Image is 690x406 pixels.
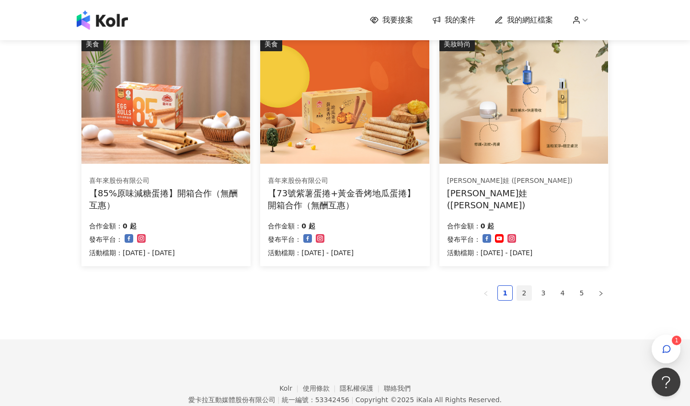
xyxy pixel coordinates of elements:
iframe: Help Scout Beacon - Open [652,368,680,396]
div: Copyright © 2025 All Rights Reserved. [356,396,502,404]
a: 3 [536,286,551,300]
a: 我的案件 [432,15,475,25]
span: 1 [675,337,678,344]
p: 合作金額： [447,220,481,232]
div: 愛卡拉互動媒體股份有限公司 [188,396,276,404]
li: Previous Page [478,285,494,301]
p: 發布平台： [89,234,123,245]
p: 活動檔期：[DATE] - [DATE] [268,247,354,259]
p: 合作金額： [89,220,123,232]
div: 美食 [81,37,103,51]
button: right [593,285,609,301]
p: 發布平台： [447,234,481,245]
div: 統一編號：53342456 [282,396,349,404]
div: [PERSON_NAME]娃 ([PERSON_NAME]) [447,187,601,211]
span: | [351,396,354,404]
p: 0 起 [123,220,137,232]
p: 活動檔期：[DATE] - [DATE] [89,247,175,259]
a: iKala [416,396,433,404]
a: 1 [498,286,512,300]
div: 喜年來股份有限公司 [89,176,242,186]
div: [PERSON_NAME]娃 ([PERSON_NAME]) [447,176,600,186]
p: 0 起 [481,220,494,232]
p: 發布平台： [268,234,301,245]
span: 我的網紅檔案 [507,15,553,25]
p: 合作金額： [268,220,301,232]
a: 使用條款 [303,384,340,392]
sup: 1 [672,336,681,345]
a: 4 [555,286,570,300]
div: 美食 [260,37,282,51]
a: 聯絡我們 [384,384,411,392]
li: Next Page [593,285,609,301]
a: Kolr [279,384,302,392]
div: 美妝時尚 [439,37,475,51]
a: 5 [575,286,589,300]
button: left [478,285,494,301]
span: 我要接案 [382,15,413,25]
div: 喜年來股份有限公司 [268,176,421,186]
span: | [277,396,280,404]
a: 我的網紅檔案 [494,15,553,25]
img: Diva 神級修護組合 [439,37,608,164]
img: 85%原味減糖蛋捲 [81,37,250,164]
span: left [483,291,489,296]
img: logo [77,11,128,30]
li: 5 [574,285,589,301]
div: 【85%原味減糖蛋捲】開箱合作（無酬互惠） [89,187,243,211]
button: 1 [652,335,680,363]
span: right [598,291,604,296]
a: 2 [517,286,531,300]
img: 73號紫薯蛋捲+黃金香烤地瓜蛋捲 [260,37,429,164]
div: 【73號紫薯蛋捲+黃金香烤地瓜蛋捲】開箱合作（無酬互惠） [268,187,422,211]
p: 活動檔期：[DATE] - [DATE] [447,247,533,259]
a: 我要接案 [370,15,413,25]
span: 我的案件 [445,15,475,25]
li: 1 [497,285,513,301]
a: 隱私權保護 [340,384,384,392]
p: 0 起 [301,220,315,232]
